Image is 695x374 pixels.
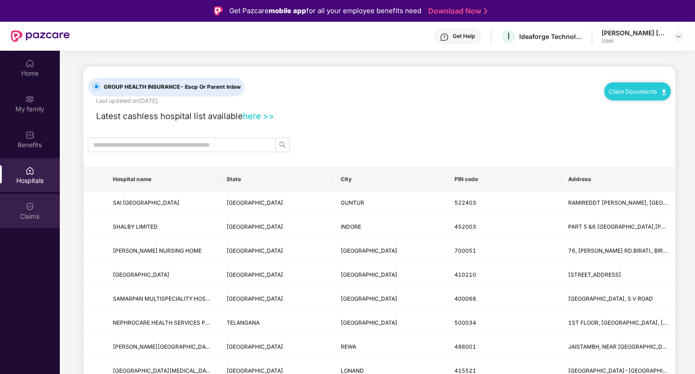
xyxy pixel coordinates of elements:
span: SHALBY LIMITED [113,223,158,230]
span: SAI [GEOGRAPHIC_DATA] [113,199,179,206]
img: svg+xml;base64,PHN2ZyB3aWR0aD0iMjAiIGhlaWdodD0iMjAiIHZpZXdCb3g9IjAgMCAyMCAyMCIgZmlsbD0ibm9uZSIgeG... [25,95,34,104]
td: VINDHYA HOSPITAL AND RESEARCH CENTRE [106,335,219,359]
td: MOTHERHOOD HOSPITAL [106,263,219,287]
td: WEST BENGAL [219,239,333,263]
img: svg+xml;base64,PHN2ZyBpZD0iSG9zcGl0YWxzIiB4bWxucz0iaHR0cDovL3d3dy53My5vcmcvMjAwMC9zdmciIHdpZHRoPS... [25,166,34,175]
div: Get Pazcare for all your employee benefits need [229,5,421,16]
td: 76, MADHUSUDAN BANERJEE RD.BIRATI., BIRATI [561,239,675,263]
div: User [602,37,665,44]
img: svg+xml;base64,PHN2ZyBpZD0iQ2xhaW0iIHhtbG5zPSJodHRwOi8vd3d3LnczLm9yZy8yMDAwL3N2ZyIgd2lkdGg9IjIwIi... [25,202,34,211]
span: REWA [341,343,356,350]
td: GUNTUR [333,192,447,216]
div: Last updated on [DATE] . [96,96,159,105]
span: Hospital name [113,176,212,183]
td: MAHARASHTRA [219,287,333,311]
th: City [333,167,447,192]
img: svg+xml;base64,PHN2ZyBpZD0iSGVscC0zMngzMiIgeG1sbnM9Imh0dHA6Ly93d3cudzMub3JnLzIwMDAvc3ZnIiB3aWR0aD... [440,33,449,42]
span: [GEOGRAPHIC_DATA] [227,199,283,206]
span: [PERSON_NAME][GEOGRAPHIC_DATA] [113,343,214,350]
td: MUMBAI [333,287,447,311]
td: MUMBAI [333,263,447,287]
strong: mobile app [269,6,306,15]
span: [GEOGRAPHIC_DATA] [227,367,283,374]
a: Download Now [428,6,485,16]
span: GUNTUR [341,199,364,206]
a: here >> [243,111,274,121]
td: TELANGANA [219,311,333,335]
td: KOLKATA [333,239,447,263]
td: JAISTAMBH, NEAR OLD BUS STAND, REWA,JAISTAMBH CHOUK, OLD BUS STAND [561,335,675,359]
span: search [276,141,290,149]
span: 452003 [454,223,476,230]
span: 76, [PERSON_NAME] RD.BIRATI., BIRATI [569,247,671,254]
td: PART 5 &6 RACE COURSE ROAD,R.S.BHANDARI MARG,NEAR JANJEERWALA SQUARE [561,215,675,239]
td: INDORE [333,215,447,239]
span: Latest cashless hospital list available [96,111,243,121]
td: 1ST FLOOR, WEST WING, PUNNAIAH PLAZA, ABOVE SBI, ROAD NUMBER 2, BANJARA HILLS, NEAR JUBILEE HILLS... [561,311,675,335]
td: RAMIREDDT THOTA, BESIDE SINGH HOSPITAL, NEAR MANI PURAM BRIDGE [561,192,675,216]
td: HYDERABAD [333,311,447,335]
img: svg+xml;base64,PHN2ZyBpZD0iQmVuZWZpdHMiIHhtbG5zPSJodHRwOi8vd3d3LnczLm9yZy8yMDAwL3N2ZyIgd2lkdGg9Ij... [25,130,34,139]
td: ANDHRA PRADESH [219,192,333,216]
span: [STREET_ADDRESS] [569,271,622,278]
span: GROUP HEALTH INSURANCE [100,83,244,91]
span: NEPHROCARE HEALTH SERVICES PVT LTD [113,319,224,326]
img: Stroke [484,6,487,16]
img: svg+xml;base64,PHN2ZyB4bWxucz0iaHR0cDovL3d3dy53My5vcmcvMjAwMC9zdmciIHdpZHRoPSIxMC40IiBoZWlnaHQ9Ij... [662,89,666,95]
span: 410210 [454,271,476,278]
th: State [219,167,333,192]
a: Claim Documents [609,88,666,95]
img: Logo [214,6,223,15]
span: 415521 [454,367,476,374]
th: Address [561,167,675,192]
span: [GEOGRAPHIC_DATA] [113,271,169,278]
td: BINDU BASINI NURSING HOME [106,239,219,263]
span: [GEOGRAPHIC_DATA][MEDICAL_DATA] [113,367,215,374]
span: [GEOGRAPHIC_DATA] [227,295,283,302]
div: Ideaforge Technology Ltd [519,32,583,41]
img: New Pazcare Logo [11,30,70,42]
span: [GEOGRAPHIC_DATA] [341,271,397,278]
td: SHALBY LIMITED [106,215,219,239]
span: 522403 [454,199,476,206]
td: SAMARPAN MULTISPECIALITY HOSPITAL [106,287,219,311]
span: [GEOGRAPHIC_DATA] [341,247,397,254]
span: [GEOGRAPHIC_DATA] [227,223,283,230]
div: [PERSON_NAME] [PERSON_NAME] [602,29,665,37]
th: Hospital name [106,167,219,192]
span: 500034 [454,319,476,326]
img: svg+xml;base64,PHN2ZyBpZD0iSG9tZSIgeG1sbnM9Imh0dHA6Ly93d3cudzMub3JnLzIwMDAvc3ZnIiB3aWR0aD0iMjAiIG... [25,59,34,68]
div: Get Help [453,33,475,40]
td: MADHYA PRADESH [219,335,333,359]
td: SUNLITE CORNER BUILDING, S V ROAD [561,287,675,311]
span: [GEOGRAPHIC_DATA] [227,343,283,350]
button: search [275,138,290,152]
span: 400068 [454,295,476,302]
span: SAMARPAN MULTISPECIALITY HOSPITAL [113,295,221,302]
span: [GEOGRAPHIC_DATA] [227,247,283,254]
span: 700051 [454,247,476,254]
span: [GEOGRAPHIC_DATA], S V ROAD [569,295,653,302]
td: SAI CHANDAN EYE HOSPITAL [106,192,219,216]
td: REWA [333,335,447,359]
span: - Escp Or Parent Inlaw [180,83,241,90]
th: PIN code [447,167,561,192]
span: Address [569,176,668,183]
td: FOUNTAIN SQUARE,PLOT NO-5,SECTOR-7,KHARGHAR SECTOR-7,NAVI MUMBAI-410210 [561,263,675,287]
span: [GEOGRAPHIC_DATA] [227,271,283,278]
td: MAHARASHTRA [219,263,333,287]
td: NEPHROCARE HEALTH SERVICES PVT LTD [106,311,219,335]
span: [GEOGRAPHIC_DATA] [341,295,397,302]
span: 486001 [454,343,476,350]
span: I [507,31,510,42]
span: LONAND [341,367,364,374]
span: [GEOGRAPHIC_DATA] [341,319,397,326]
span: TELANGANA [227,319,260,326]
img: svg+xml;base64,PHN2ZyBpZD0iRHJvcGRvd24tMzJ4MzIiIHhtbG5zPSJodHRwOi8vd3d3LnczLm9yZy8yMDAwL3N2ZyIgd2... [675,33,682,40]
td: MADHYA PRADESH [219,215,333,239]
span: INDORE [341,223,361,230]
span: [PERSON_NAME] NURSING HOME [113,247,202,254]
